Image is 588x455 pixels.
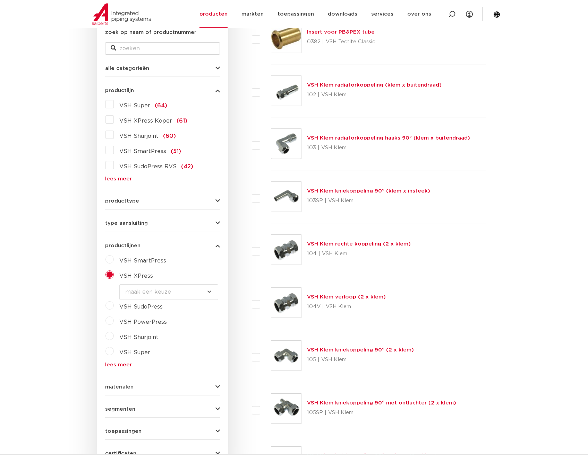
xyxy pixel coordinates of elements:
[307,36,375,47] p: 0382 | VSH Tectite Classic
[105,362,220,367] a: lees meer
[105,88,220,93] button: productlijn
[119,258,166,264] span: VSH SmartPress
[307,294,386,300] a: VSH Klem verloop (2 x klem)
[105,243,140,248] span: productlijnen
[105,28,196,37] label: zoek op naam of productnummer
[119,304,163,310] span: VSH SudoPress
[105,198,139,204] span: producttype
[119,118,172,124] span: VSH XPress Koper
[105,221,148,226] span: type aansluiting
[271,394,301,423] img: Thumbnail for VSH Klem kniekoppeling 90° met ontluchter (2 x klem)
[105,429,142,434] span: toepassingen
[181,164,193,169] span: (42)
[307,135,470,141] a: VSH Klem radiatorkoppeling haaks 90° (klem x buitendraad)
[119,149,166,154] span: VSH SmartPress
[119,164,177,169] span: VSH SudoPress RVS
[271,235,301,265] img: Thumbnail for VSH Klem rechte koppeling (2 x klem)
[271,23,301,53] img: Thumbnail for Insert voor PB&PEX tube
[105,243,220,248] button: productlijnen
[307,142,470,153] p: 103 | VSH Klem
[307,241,411,247] a: VSH Klem rechte koppeling (2 x klem)
[307,347,414,353] a: VSH Klem kniekoppeling 90° (2 x klem)
[271,129,301,159] img: Thumbnail for VSH Klem radiatorkoppeling haaks 90° (klem x buitendraad)
[307,301,386,312] p: 104V | VSH Klem
[105,407,220,412] button: segmenten
[307,29,375,35] a: Insert voor PB&PEX tube
[105,66,149,71] span: alle categorieën
[105,42,220,55] input: zoeken
[105,384,134,390] span: materialen
[307,89,442,100] p: 102 | VSH Klem
[105,407,135,412] span: segmenten
[105,429,220,434] button: toepassingen
[119,319,167,325] span: VSH PowerPress
[119,334,159,340] span: VSH Shurjoint
[163,133,176,139] span: (60)
[105,88,134,93] span: productlijn
[271,76,301,106] img: Thumbnail for VSH Klem radiatorkoppeling (klem x buitendraad)
[105,66,220,71] button: alle categorieën
[271,341,301,371] img: Thumbnail for VSH Klem kniekoppeling 90° (2 x klem)
[119,273,153,279] span: VSH XPress
[307,82,442,88] a: VSH Klem radiatorkoppeling (klem x buitendraad)
[105,384,220,390] button: materialen
[271,182,301,212] img: Thumbnail for VSH Klem kniekoppeling 90° (klem x insteek)
[307,195,430,206] p: 103SP | VSH Klem
[105,176,220,181] a: lees meer
[119,350,150,355] span: VSH Super
[307,248,411,259] p: 104 | VSH Klem
[105,221,220,226] button: type aansluiting
[155,103,167,108] span: (64)
[105,198,220,204] button: producttype
[307,400,456,405] a: VSH Klem kniekoppeling 90° met ontluchter (2 x klem)
[271,288,301,318] img: Thumbnail for VSH Klem verloop (2 x klem)
[119,133,159,139] span: VSH Shurjoint
[177,118,187,124] span: (61)
[171,149,181,154] span: (51)
[119,103,150,108] span: VSH Super
[307,188,430,194] a: VSH Klem kniekoppeling 90° (klem x insteek)
[307,354,414,365] p: 105 | VSH Klem
[307,407,456,418] p: 105SP | VSH Klem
